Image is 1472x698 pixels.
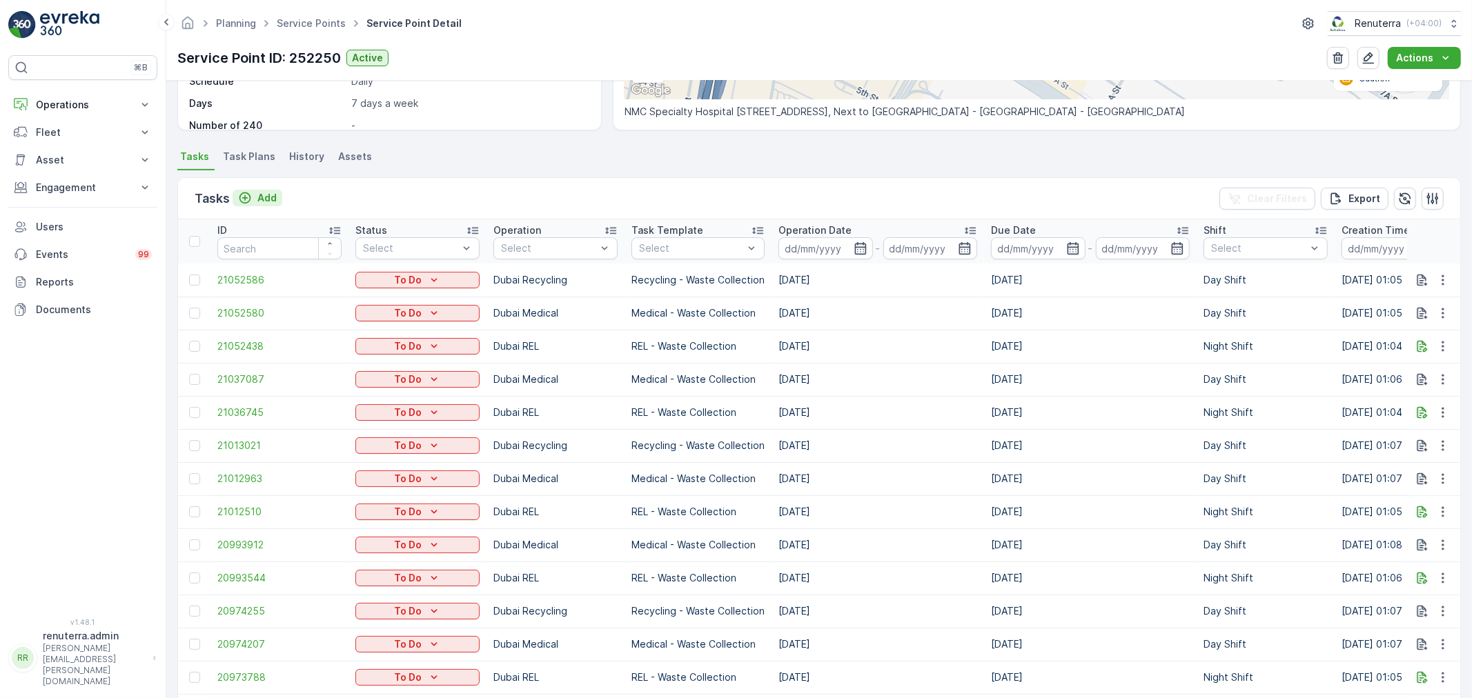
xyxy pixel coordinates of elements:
[8,629,157,687] button: RRrenuterra.admin[PERSON_NAME][EMAIL_ADDRESS][PERSON_NAME][DOMAIN_NAME]
[394,306,422,320] p: To Do
[772,263,984,297] td: [DATE]
[394,406,422,419] p: To Do
[8,119,157,146] button: Fleet
[991,223,1036,237] p: Due Date
[189,606,200,617] div: Toggle Row Selected
[625,297,772,330] td: Medical - Waste Collection
[1197,297,1335,330] td: Day Shift
[778,223,852,237] p: Operation Date
[217,571,342,585] span: 20993544
[40,11,99,39] img: logo_light-DOdMpM7g.png
[189,473,200,484] div: Toggle Row Selected
[189,275,200,286] div: Toggle Row Selected
[984,661,1197,694] td: [DATE]
[1328,11,1461,36] button: Renuterra(+04:00)
[625,528,772,561] td: Medical - Waste Collection
[984,495,1197,528] td: [DATE]
[217,223,227,237] p: ID
[1197,661,1335,694] td: Night Shift
[351,119,587,132] p: -
[1321,188,1388,210] button: Export
[625,561,772,595] td: REL - Waste Collection
[217,339,342,353] span: 21052438
[217,306,342,320] a: 21052580
[134,62,148,73] p: ⌘B
[984,429,1197,462] td: [DATE]
[394,670,422,684] p: To Do
[772,429,984,462] td: [DATE]
[625,105,1449,119] p: NMC Specialty Hospital [STREET_ADDRESS], Next to [GEOGRAPHIC_DATA] - [GEOGRAPHIC_DATA] - [GEOGRAP...
[217,604,342,618] a: 20974255
[277,17,346,29] a: Service Points
[8,296,157,323] a: Documents
[36,98,130,112] p: Operations
[487,595,625,628] td: Dubai Recycling
[883,237,978,259] input: dd/mm/yyyy
[338,150,372,163] span: Assets
[984,595,1197,628] td: [DATE]
[233,190,282,206] button: Add
[394,339,422,353] p: To Do
[363,241,458,255] p: Select
[1197,396,1335,429] td: Night Shift
[1197,595,1335,628] td: Day Shift
[217,439,342,452] a: 21013021
[355,437,480,454] button: To Do
[625,495,772,528] td: REL - Waste Collection
[217,670,342,684] a: 20973788
[1396,51,1433,65] p: Actions
[631,223,703,237] p: Task Template
[217,237,342,259] input: Search
[189,97,346,110] p: Days
[394,372,422,386] p: To Do
[177,48,341,68] p: Service Point ID: 252250
[628,81,674,99] a: Open this area in Google Maps (opens a new window)
[1197,528,1335,561] td: Day Shift
[289,150,324,163] span: History
[984,263,1197,297] td: [DATE]
[189,407,200,418] div: Toggle Row Selected
[8,91,157,119] button: Operations
[487,263,625,297] td: Dubai Recycling
[778,237,873,259] input: dd/mm/yyyy
[394,505,422,519] p: To Do
[36,181,130,195] p: Engagement
[189,539,200,550] div: Toggle Row Selected
[625,628,772,661] td: Medical - Waste Collection
[8,241,157,268] a: Events99
[625,263,772,297] td: Recycling - Waste Collection
[355,223,387,237] p: Status
[1197,495,1335,528] td: Night Shift
[351,74,587,88] p: Daily
[217,505,342,519] a: 21012510
[1406,18,1442,29] p: ( +04:00 )
[772,495,984,528] td: [DATE]
[487,330,625,363] td: Dubai REL
[394,472,422,486] p: To Do
[189,572,200,584] div: Toggle Row Selected
[355,305,480,321] button: To Do
[625,396,772,429] td: REL - Waste Collection
[355,537,480,553] button: To Do
[501,241,596,255] p: Select
[772,595,984,628] td: [DATE]
[216,17,256,29] a: Planning
[8,618,157,626] span: v 1.48.1
[217,472,342,486] a: 21012963
[8,11,36,39] img: logo
[217,273,342,287] a: 21052586
[487,297,625,330] td: Dubai Medical
[487,495,625,528] td: Dubai REL
[625,429,772,462] td: Recycling - Waste Collection
[1197,462,1335,495] td: Day Shift
[394,439,422,452] p: To Do
[984,561,1197,595] td: [DATE]
[189,119,346,132] p: Number of 240
[772,528,984,561] td: [DATE]
[1247,192,1307,206] p: Clear Filters
[1197,263,1335,297] td: Day Shift
[189,672,200,683] div: Toggle Row Selected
